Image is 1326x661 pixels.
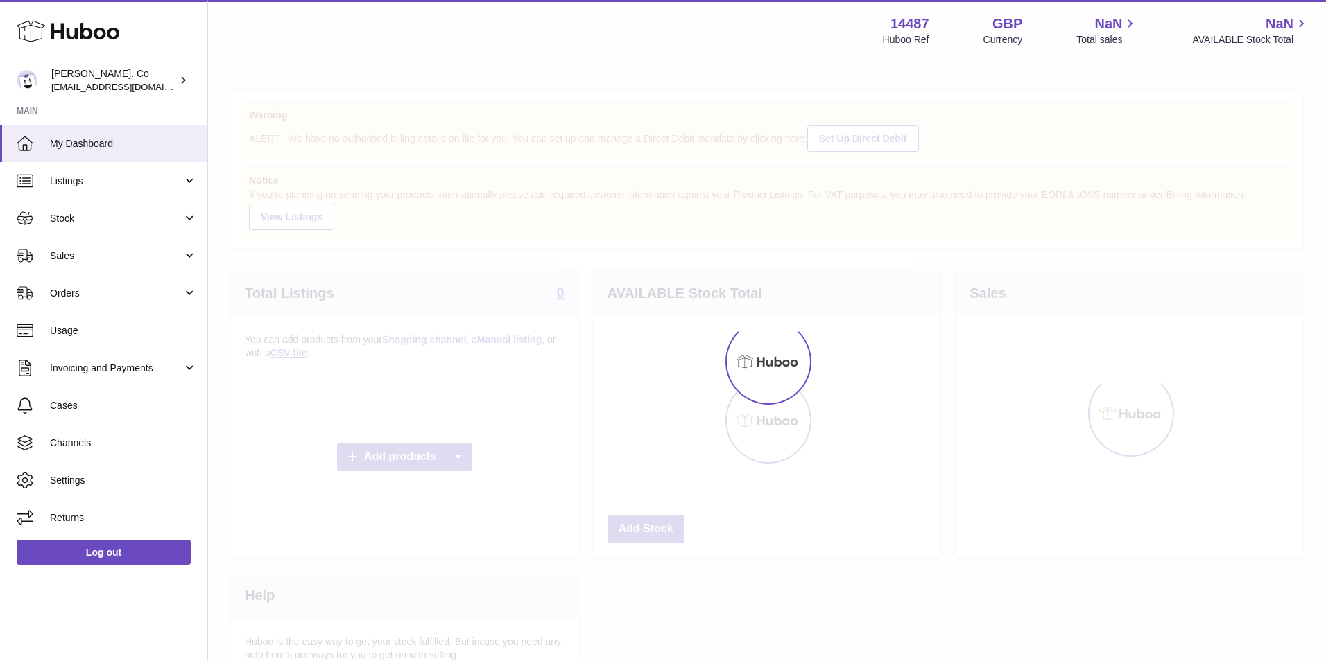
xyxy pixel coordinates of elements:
[1076,15,1138,46] a: NaN Total sales
[50,324,197,337] span: Usage
[50,399,197,412] span: Cases
[50,212,182,225] span: Stock
[50,287,182,300] span: Orders
[50,175,182,188] span: Listings
[50,511,197,525] span: Returns
[51,67,176,94] div: [PERSON_NAME]. Co
[50,137,197,150] span: My Dashboard
[17,540,191,565] a: Log out
[50,474,197,487] span: Settings
[992,15,1022,33] strong: GBP
[1266,15,1293,33] span: NaN
[1192,15,1309,46] a: NaN AVAILABLE Stock Total
[883,33,929,46] div: Huboo Ref
[1076,33,1138,46] span: Total sales
[890,15,929,33] strong: 14487
[983,33,1023,46] div: Currency
[50,249,182,263] span: Sales
[1192,33,1309,46] span: AVAILABLE Stock Total
[17,70,37,91] img: internalAdmin-14487@internal.huboo.com
[50,362,182,375] span: Invoicing and Payments
[51,81,204,92] span: [EMAIL_ADDRESS][DOMAIN_NAME]
[50,437,197,450] span: Channels
[1094,15,1122,33] span: NaN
